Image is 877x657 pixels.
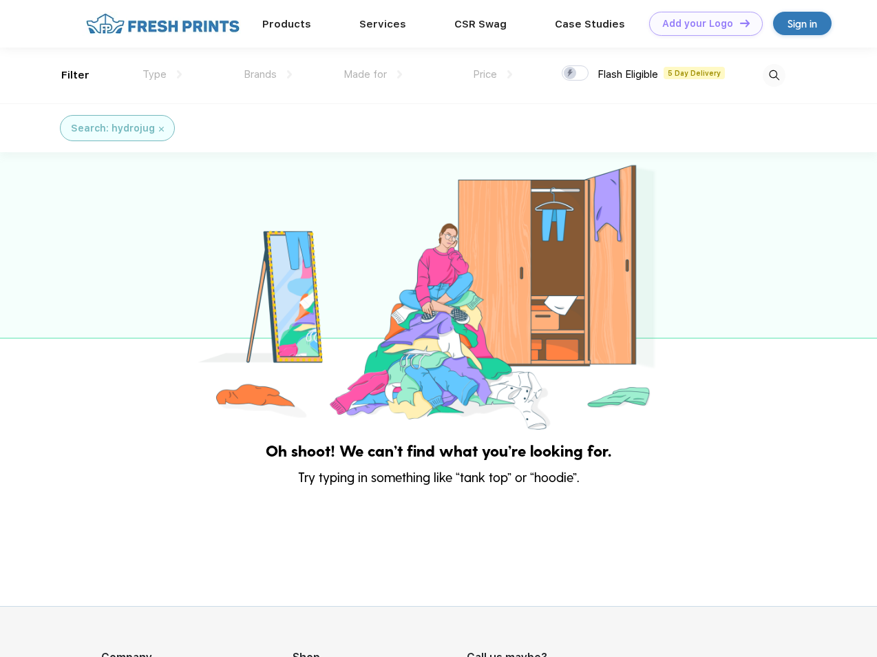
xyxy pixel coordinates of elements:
[397,70,402,79] img: dropdown.png
[61,67,89,83] div: Filter
[763,64,785,87] img: desktop_search.svg
[740,19,750,27] img: DT
[344,68,387,81] span: Made for
[788,16,817,32] div: Sign in
[82,12,244,36] img: fo%20logo%202.webp
[662,18,733,30] div: Add your Logo
[71,121,155,136] div: Search: hydrojug
[177,70,182,79] img: dropdown.png
[773,12,832,35] a: Sign in
[664,67,725,79] span: 5 Day Delivery
[262,18,311,30] a: Products
[507,70,512,79] img: dropdown.png
[244,68,277,81] span: Brands
[473,68,497,81] span: Price
[159,127,164,132] img: filter_cancel.svg
[287,70,292,79] img: dropdown.png
[598,68,658,81] span: Flash Eligible
[142,68,167,81] span: Type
